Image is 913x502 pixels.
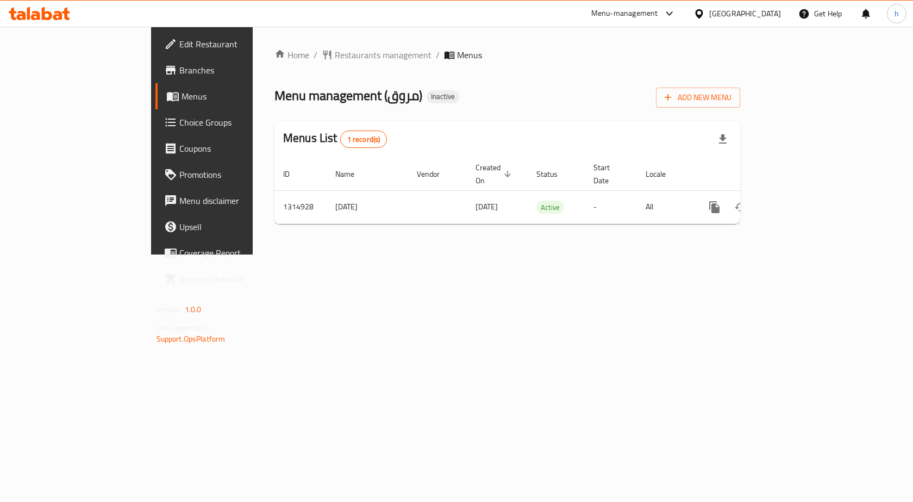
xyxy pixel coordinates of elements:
[157,302,183,317] span: Version:
[155,188,304,214] a: Menu disclaimer
[274,158,815,224] table: enhanced table
[341,134,387,145] span: 1 record(s)
[340,131,387,148] div: Total records count
[314,48,317,61] li: /
[283,130,387,148] h2: Menus List
[157,321,207,335] span: Get support on:
[155,135,304,162] a: Coupons
[155,109,304,135] a: Choice Groups
[895,8,899,20] span: h
[179,64,295,77] span: Branches
[185,302,202,317] span: 1.0.0
[179,116,295,129] span: Choice Groups
[179,220,295,233] span: Upsell
[155,57,304,83] a: Branches
[335,168,368,181] span: Name
[179,194,295,207] span: Menu disclaimer
[335,48,432,61] span: Restaurants management
[709,8,781,20] div: [GEOGRAPHIC_DATA]
[179,246,295,259] span: Coverage Report
[417,168,454,181] span: Vendor
[327,190,408,224] td: [DATE]
[427,92,459,101] span: Inactive
[646,168,680,181] span: Locale
[591,7,658,20] div: Menu-management
[182,90,295,103] span: Menus
[536,201,564,214] span: Active
[283,168,304,181] span: ID
[179,168,295,181] span: Promotions
[427,90,459,103] div: Inactive
[457,48,482,61] span: Menus
[322,48,432,61] a: Restaurants management
[536,168,572,181] span: Status
[665,91,731,104] span: Add New Menu
[179,142,295,155] span: Coupons
[274,48,740,61] nav: breadcrumb
[274,83,422,108] span: Menu management ( مروق )
[155,31,304,57] a: Edit Restaurant
[157,332,226,346] a: Support.OpsPlatform
[155,214,304,240] a: Upsell
[155,266,304,292] a: Grocery Checklist
[155,162,304,188] a: Promotions
[436,48,440,61] li: /
[585,190,637,224] td: -
[476,161,515,187] span: Created On
[155,83,304,109] a: Menus
[656,88,740,108] button: Add New Menu
[702,194,728,220] button: more
[179,272,295,286] span: Grocery Checklist
[693,158,815,191] th: Actions
[155,240,304,266] a: Coverage Report
[476,200,498,214] span: [DATE]
[179,38,295,51] span: Edit Restaurant
[637,190,693,224] td: All
[593,161,624,187] span: Start Date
